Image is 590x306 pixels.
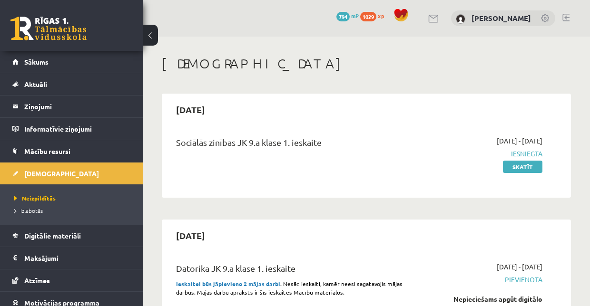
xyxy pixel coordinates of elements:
legend: Ziņojumi [24,96,131,117]
a: Izlabotās [14,206,133,215]
span: Atzīmes [24,276,50,285]
div: Datorika JK 9.a klase 1. ieskaite [176,262,415,279]
a: 1029 xp [360,12,389,19]
h2: [DATE] [167,98,215,121]
a: Neizpildītās [14,194,133,202]
span: 1029 [360,12,376,21]
span: . Nesāc ieskaiti, kamēr neesi sagatavojis mājas darbus. Mājas darbu apraksts ir šīs ieskaites Māc... [176,280,403,296]
div: Sociālās zinības JK 9.a klase 1. ieskaite [176,136,415,153]
span: Neizpildītās [14,194,56,202]
a: [DEMOGRAPHIC_DATA] [12,163,131,184]
span: 794 [336,12,350,21]
span: [DATE] - [DATE] [497,262,542,272]
a: Digitālie materiāli [12,225,131,247]
a: Maksājumi [12,247,131,269]
span: mP [351,12,359,19]
a: Atzīmes [12,269,131,291]
span: Mācību resursi [24,147,70,155]
a: Skatīt [503,161,542,173]
img: Arnis Jānis Klucis [456,14,465,24]
a: Aktuāli [12,73,131,95]
a: Ziņojumi [12,96,131,117]
span: Izlabotās [14,207,43,214]
span: Digitālie materiāli [24,231,81,240]
h2: [DATE] [167,224,215,247]
h1: [DEMOGRAPHIC_DATA] [162,56,571,72]
span: [DEMOGRAPHIC_DATA] [24,169,99,178]
a: Sākums [12,51,131,73]
a: 794 mP [336,12,359,19]
legend: Informatīvie ziņojumi [24,118,131,140]
span: Iesniegta [430,149,542,159]
strong: Ieskaitei būs jāpievieno 2 mājas darbi [176,280,280,287]
a: Rīgas 1. Tālmācības vidusskola [10,17,87,40]
a: [PERSON_NAME] [472,13,531,23]
span: xp [378,12,384,19]
a: Mācību resursi [12,140,131,162]
span: [DATE] - [DATE] [497,136,542,146]
span: Aktuāli [24,80,47,88]
a: Informatīvie ziņojumi [12,118,131,140]
span: Sākums [24,57,49,66]
span: Pievienota [430,275,542,285]
legend: Maksājumi [24,247,131,269]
